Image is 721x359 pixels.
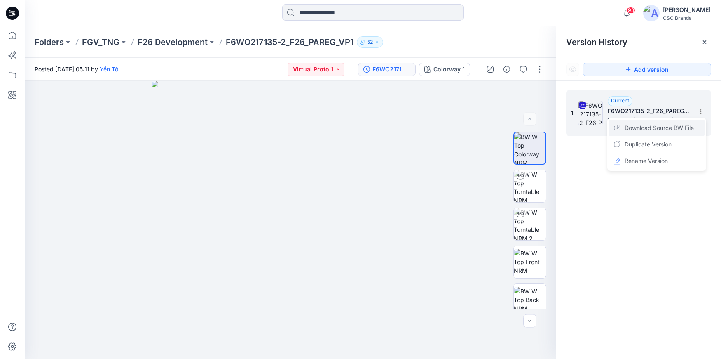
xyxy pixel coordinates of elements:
[625,123,694,133] span: Download Source BW File
[701,39,708,45] button: Close
[514,132,545,164] img: BW W Top Colorway NRM
[138,36,208,48] a: F26 Development
[608,116,690,124] span: Posted by: Yến Tô
[419,63,470,76] button: Colorway 1
[514,170,546,202] img: BW W Top Turntable NRM
[82,36,119,48] a: FGV_TNG
[578,101,603,125] img: F6WO217135-2_F26_PAREG_VP1
[357,36,383,48] button: 52
[663,15,711,21] div: CSC Brands
[514,287,546,313] img: BW W Top Back NRM
[663,5,711,15] div: [PERSON_NAME]
[35,36,64,48] a: Folders
[514,249,546,275] img: BW W Top Front NRM
[625,156,668,166] span: Rename Version
[226,36,353,48] p: F6WO217135-2_F26_PAREG_VP1
[500,63,513,76] button: Details
[625,139,672,149] span: Duplicate Version
[566,37,627,47] span: Version History
[372,65,410,74] div: F6WO217135-2_F26_PAREG_VP1
[100,66,118,73] a: Yến Tô
[643,5,660,21] img: avatar
[608,106,690,116] h5: F6WO217135-2_F26_PAREG_VP1
[611,97,629,104] span: Current
[367,38,373,47] p: 52
[626,7,635,14] span: 93
[566,63,579,76] button: Show Hidden Versions
[433,65,465,74] div: Colorway 1
[35,65,118,73] span: Posted [DATE] 05:11 by
[358,63,416,76] button: F6WO217135-2_F26_PAREG_VP1
[152,81,429,359] img: eyJhbGciOiJIUzI1NiIsImtpZCI6IjAiLCJzbHQiOiJzZXMiLCJ0eXAiOiJKV1QifQ.eyJkYXRhIjp7InR5cGUiOiJzdG9yYW...
[571,109,575,117] span: 1.
[583,63,711,76] button: Add version
[514,208,546,240] img: BW W Top Turntable NRM 2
